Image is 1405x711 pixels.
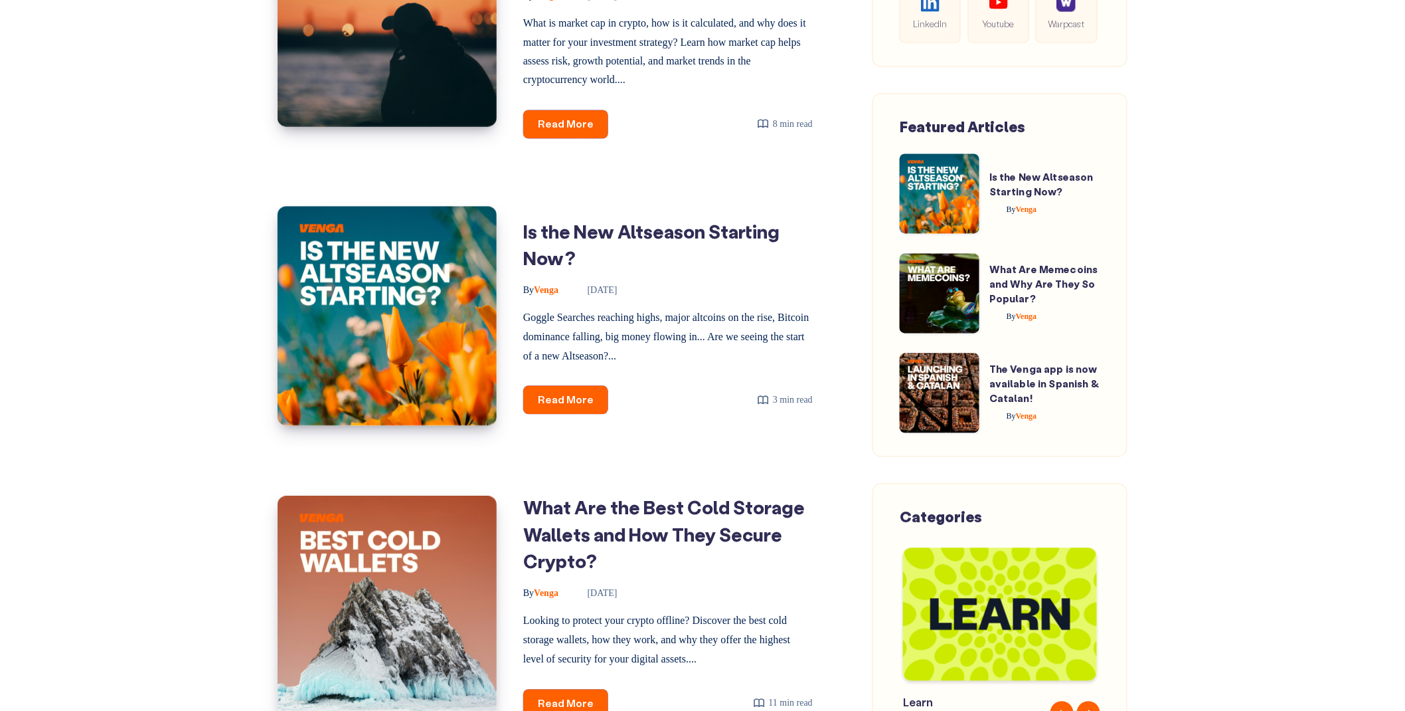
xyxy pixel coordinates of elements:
time: [DATE] [569,589,618,599]
a: ByVenga [989,205,1037,215]
span: Venga [1007,205,1037,215]
span: By [523,589,534,599]
a: ByVenga [523,589,561,599]
a: Read More [523,386,608,415]
a: The Venga app is now available in Spanish & Catalan! [989,363,1099,405]
a: ByVenga [523,286,561,296]
span: Venga [523,589,558,599]
span: By [1007,312,1016,322]
a: Is the New Altseason Starting Now? [523,220,780,271]
p: Looking to protect your crypto offline? Discover the best cold storage wallets, how they work, an... [523,612,813,669]
div: 8 min read [757,116,813,133]
span: LinkedIn [910,16,950,31]
a: What Are the Best Cold Storage Wallets and How They Secure Crypto? [523,496,805,573]
span: By [1007,205,1016,215]
span: Venga [523,286,558,296]
img: Image of: Is the New Altseason Starting Now? [278,207,497,426]
span: Featured Articles [900,118,1025,137]
a: ByVenga [989,312,1037,322]
a: ByVenga [989,412,1037,421]
span: Learn [903,694,1026,711]
span: Youtube [979,16,1019,31]
p: What is market cap in crypto, how is it calculated, and why does it matter for your investment st... [523,14,813,90]
span: By [523,286,534,296]
a: Read More [523,110,608,139]
span: Venga [1007,412,1037,421]
a: Is the New Altseason Starting Now? [989,171,1094,199]
span: Categories [900,508,982,527]
a: What Are Memecoins and Why Are They So Popular? [989,263,1098,306]
span: Warpcast [1046,16,1086,31]
div: 3 min read [757,392,813,409]
span: Venga [1007,312,1037,322]
p: Goggle Searches reaching highs, major altcoins on the rise, Bitcoin dominance falling, big money ... [523,309,813,366]
time: [DATE] [569,286,618,296]
img: Blog-Tag-Cover---Learn.png [903,548,1097,681]
span: By [1007,412,1016,421]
